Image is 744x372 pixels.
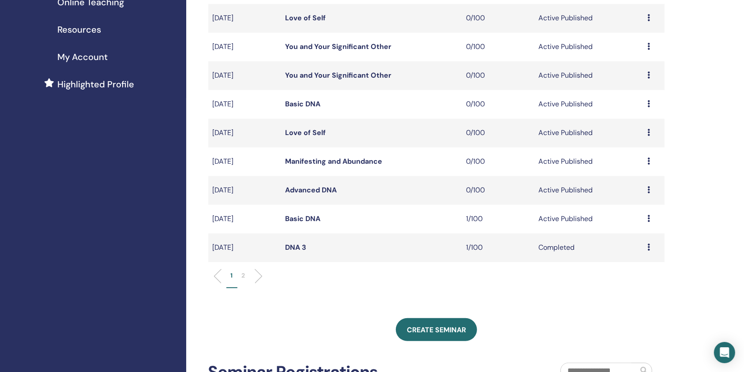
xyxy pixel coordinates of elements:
td: [DATE] [208,90,281,119]
a: You and Your Significant Other [285,71,391,80]
td: 0/100 [462,33,534,61]
a: Manifesting and Abundance [285,157,382,166]
a: DNA 3 [285,243,306,252]
a: Love of Self [285,13,326,23]
td: 0/100 [462,90,534,119]
td: 0/100 [462,119,534,147]
td: [DATE] [208,61,281,90]
td: Active Published [534,61,643,90]
td: Completed [534,233,643,262]
td: [DATE] [208,33,281,61]
td: [DATE] [208,147,281,176]
span: Create seminar [407,325,466,334]
a: You and Your Significant Other [285,42,391,51]
td: Active Published [534,147,643,176]
td: 0/100 [462,61,534,90]
td: 1/100 [462,233,534,262]
span: My Account [57,50,108,64]
td: 1/100 [462,205,534,233]
td: Active Published [534,33,643,61]
td: Active Published [534,119,643,147]
span: Highlighted Profile [57,78,134,91]
td: [DATE] [208,205,281,233]
td: Active Published [534,4,643,33]
span: Resources [57,23,101,36]
td: [DATE] [208,4,281,33]
td: Active Published [534,90,643,119]
td: Active Published [534,205,643,233]
p: 1 [231,271,233,280]
p: 2 [242,271,245,280]
td: [DATE] [208,233,281,262]
td: [DATE] [208,176,281,205]
td: Active Published [534,176,643,205]
td: 0/100 [462,176,534,205]
td: [DATE] [208,119,281,147]
a: Create seminar [396,318,477,341]
td: 0/100 [462,147,534,176]
div: Open Intercom Messenger [714,342,735,363]
td: 0/100 [462,4,534,33]
a: Advanced DNA [285,185,337,195]
a: Basic DNA [285,214,320,223]
a: Basic DNA [285,99,320,109]
a: Love of Self [285,128,326,137]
